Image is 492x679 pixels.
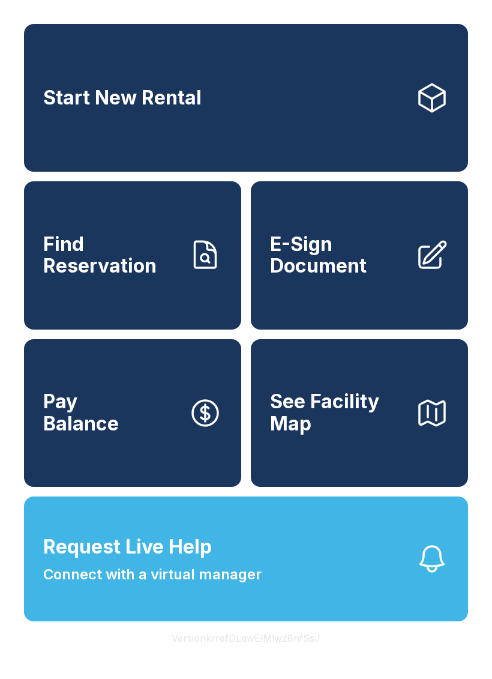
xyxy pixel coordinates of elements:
span: See Facility Map [270,391,406,435]
span: Pay Balance [43,391,119,435]
span: E-Sign Document [270,234,406,277]
span: Start New Rental [43,87,202,109]
a: Start New Rental [24,24,468,172]
button: PayBalance [24,339,241,487]
button: VersionkrrefDLawElMlwz8nfSsJ [162,621,330,655]
span: Find Reservation [43,234,179,277]
a: Find Reservation [24,181,241,329]
a: E-Sign Document [251,181,468,329]
button: Request Live HelpConnect with a virtual manager [24,496,468,621]
span: Connect with a virtual manager [43,564,262,585]
span: Request Live Help [43,533,212,561]
button: See Facility Map [251,339,468,487]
